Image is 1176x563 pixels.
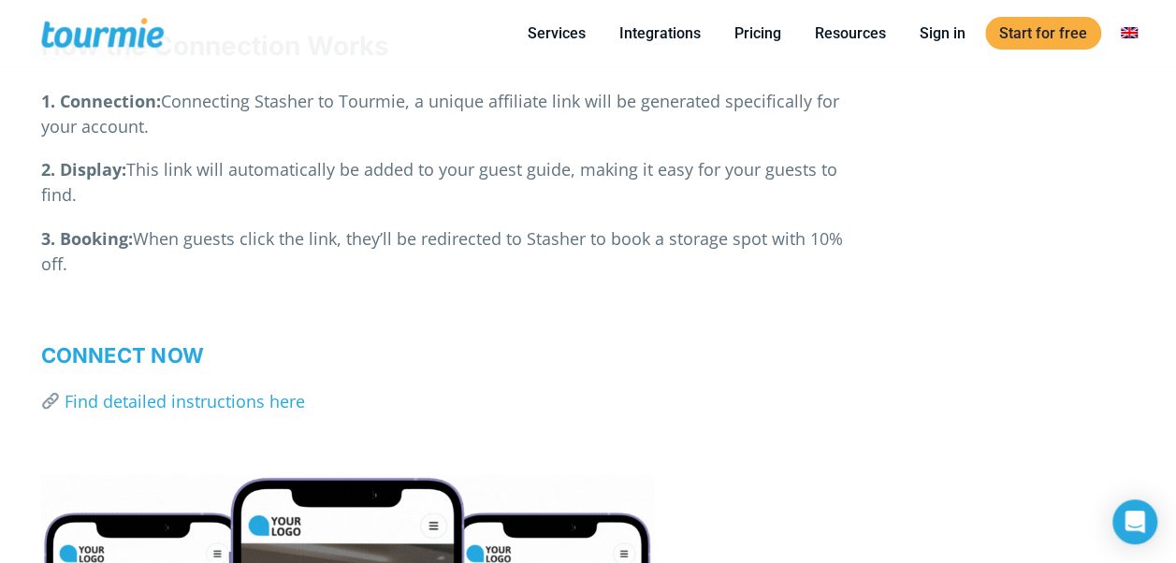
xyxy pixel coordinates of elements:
[41,157,852,208] p: This link will automatically be added to your guest guide, making it easy for your guests to find.
[65,390,305,412] a: Find detailed instructions here
[605,22,715,45] a: Integrations
[41,226,852,277] p: When guests click the link, they’ll be redirected to Stasher to book a storage spot with 10% off.
[41,343,204,368] a: CONNECT NOW
[906,22,980,45] a: Sign in
[514,22,600,45] a: Services
[720,22,795,45] a: Pricing
[801,22,900,45] a: Resources
[41,227,133,250] strong: 3. Booking:
[1112,499,1157,544] div: Open Intercom Messenger
[41,90,161,112] strong: 1. Connection:
[41,89,852,139] p: Connecting Stasher to Tourmie, a unique affiliate link will be generated specifically for your ac...
[41,158,126,180] strong: 2. Display:
[985,17,1101,50] a: Start for free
